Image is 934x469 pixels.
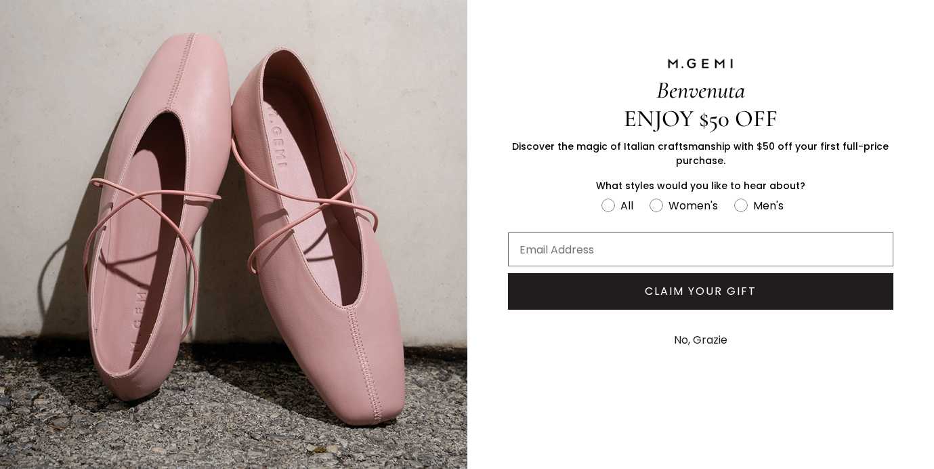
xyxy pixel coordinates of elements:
div: Women's [668,197,718,214]
img: M.GEMI [666,58,734,70]
span: Discover the magic of Italian craftsmanship with $50 off your first full-price purchase. [512,140,889,167]
button: CLAIM YOUR GIFT [508,273,894,310]
span: Benvenuta [656,76,745,104]
span: ENJOY $50 OFF [624,104,778,133]
div: Men's [753,197,784,214]
div: All [620,197,633,214]
button: No, Grazie [667,323,734,357]
input: Email Address [508,232,894,266]
span: What styles would you like to hear about? [596,179,805,192]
